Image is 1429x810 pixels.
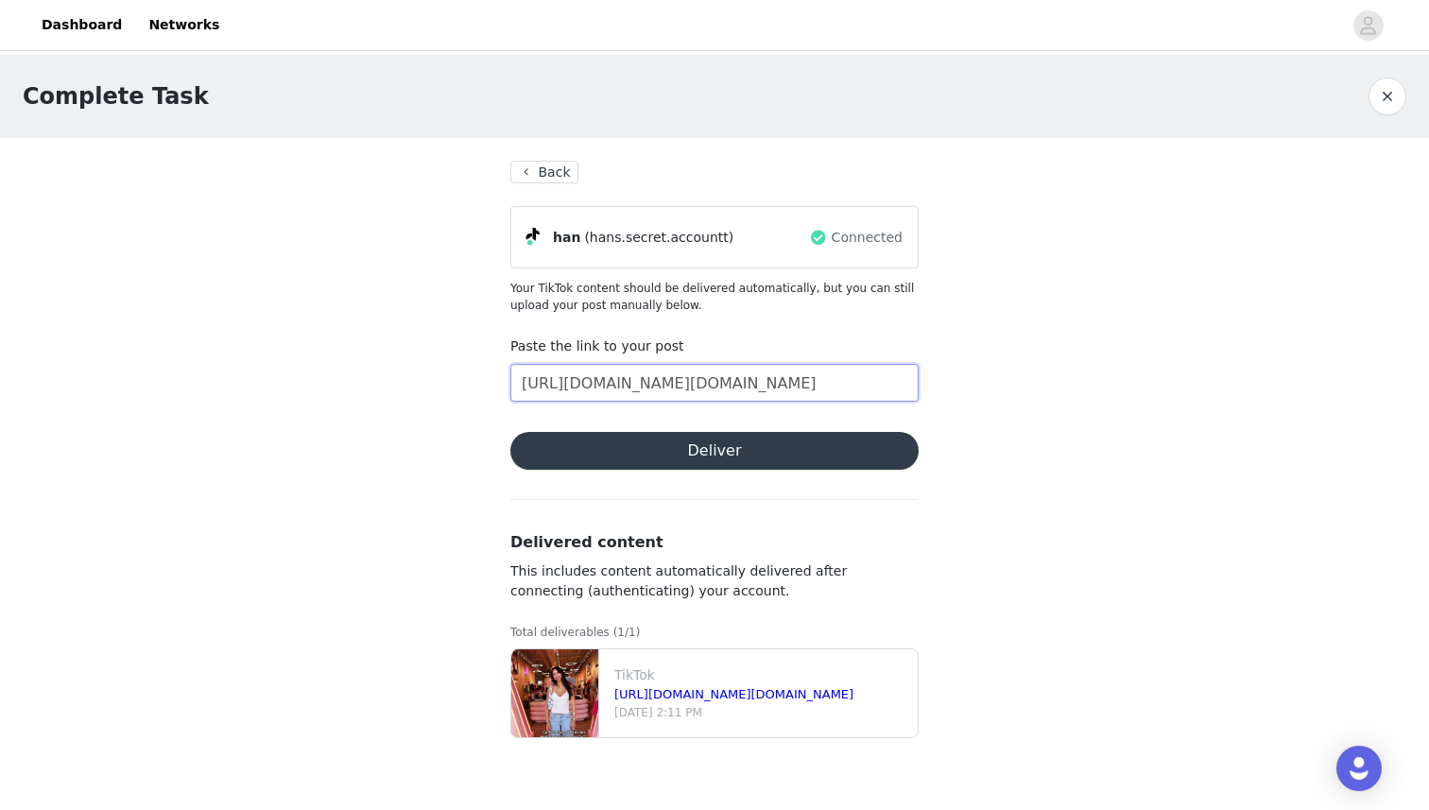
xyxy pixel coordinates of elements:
span: This includes content automatically delivered after connecting (authenticating) your account. [510,563,847,598]
a: [URL][DOMAIN_NAME][DOMAIN_NAME] [614,687,853,701]
span: han [553,228,580,248]
p: [DATE] 2:11 PM [614,704,910,721]
h3: Delivered content [510,531,919,554]
input: Paste the link to your content here [510,364,919,402]
a: Networks [137,4,231,46]
span: Connected [832,228,903,248]
button: Deliver [510,432,919,470]
p: Total deliverables (1/1) [510,624,919,641]
h1: Complete Task [23,79,209,113]
a: Dashboard [30,4,133,46]
div: avatar [1359,10,1377,41]
img: file [511,649,598,737]
div: Open Intercom Messenger [1336,746,1382,791]
p: TikTok [614,665,910,685]
p: Your TikTok content should be delivered automatically, but you can still upload your post manuall... [510,280,919,314]
label: Paste the link to your post [510,338,684,353]
button: Back [510,161,578,183]
span: (hans.secret.accountt) [584,228,733,248]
